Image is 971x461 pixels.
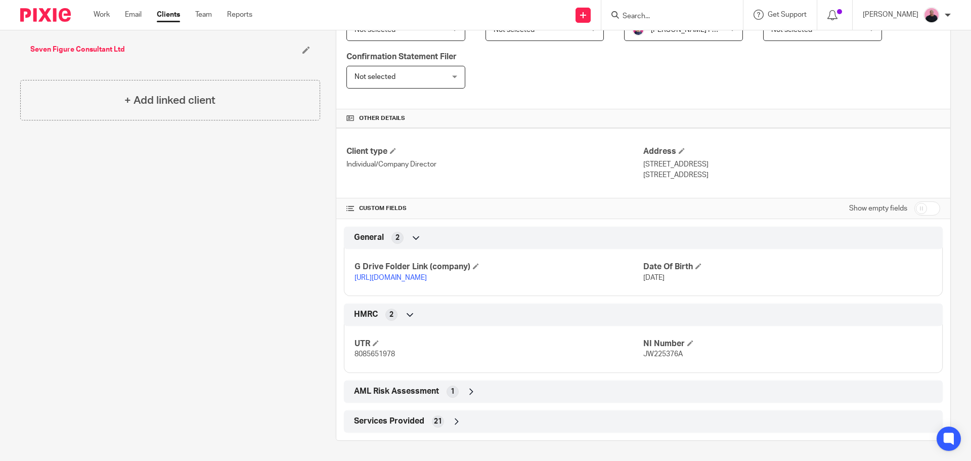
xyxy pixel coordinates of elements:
p: [STREET_ADDRESS] [643,159,940,170]
p: [PERSON_NAME] [863,10,918,20]
a: Team [195,10,212,20]
span: Services Provided [354,416,424,427]
a: Work [94,10,110,20]
span: JW225376A [643,351,683,358]
img: Bio%20-%20Kemi%20.png [923,7,940,23]
h4: + Add linked client [124,93,215,108]
p: [STREET_ADDRESS] [643,170,940,180]
h4: G Drive Folder Link (company) [355,262,643,272]
a: Clients [157,10,180,20]
input: Search [622,12,713,21]
h4: Address [643,146,940,157]
span: 2 [395,233,400,243]
span: 2 [389,310,393,320]
h4: CUSTOM FIELDS [346,204,643,213]
p: Individual/Company Director [346,159,643,170]
img: Pixie [20,8,71,22]
h4: Client type [346,146,643,157]
span: Other details [359,114,405,122]
span: Confirmation Statement Filer [346,53,457,61]
a: Reports [227,10,252,20]
span: HMRC [354,309,378,320]
span: Get Support [768,11,807,18]
a: Email [125,10,142,20]
a: [URL][DOMAIN_NAME] [355,274,427,281]
span: 1 [451,387,455,397]
h4: NI Number [643,339,932,349]
label: Show empty fields [849,203,907,214]
span: 8085651978 [355,351,395,358]
h4: UTR [355,339,643,349]
span: 21 [434,416,442,427]
span: General [354,232,384,243]
h4: Date Of Birth [643,262,932,272]
span: [DATE] [643,274,665,281]
a: Seven Figure Consultant Ltd [30,45,125,55]
span: Not selected [355,73,395,80]
span: AML Risk Assessment [354,386,439,397]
